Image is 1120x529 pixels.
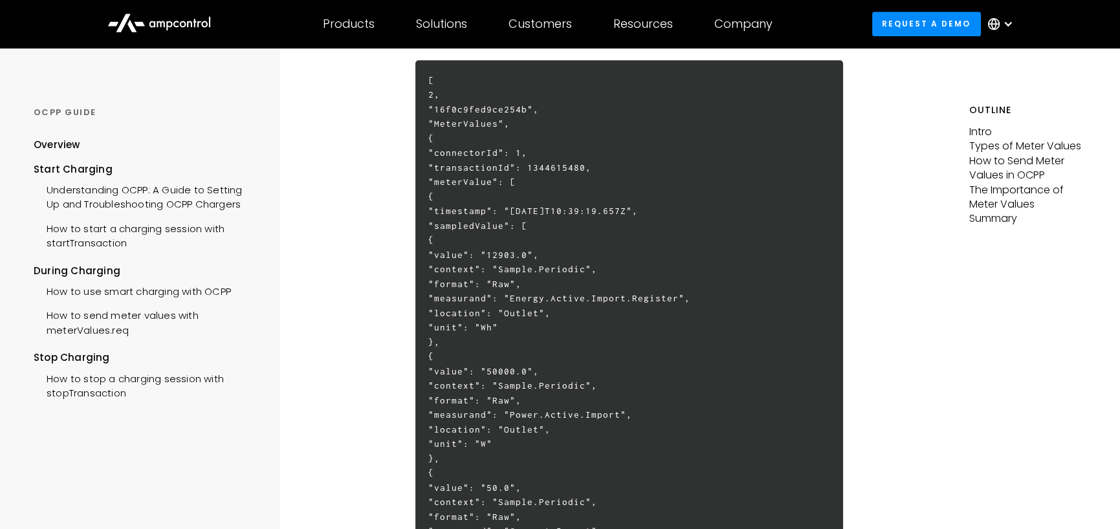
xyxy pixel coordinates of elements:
[34,177,258,215] a: Understanding OCPP: A Guide to Setting Up and Troubleshooting OCPP Chargers
[969,103,1086,117] h5: Outline
[613,17,673,31] div: Resources
[34,138,80,152] div: Overview
[34,302,258,341] a: How to send meter values with meterValues.req
[509,17,572,31] div: Customers
[34,138,80,162] a: Overview
[34,162,258,177] div: Start Charging
[714,17,773,31] div: Company
[969,183,1086,212] p: The Importance of Meter Values
[323,17,375,31] div: Products
[969,211,1086,226] p: Summary
[34,215,258,254] a: How to start a charging session with startTransaction
[969,125,1086,139] p: Intro
[34,278,231,302] a: How to use smart charging with OCPP
[416,17,467,31] div: Solutions
[34,264,258,278] div: During Charging
[969,154,1086,183] p: How to Send Meter Values in OCPP
[34,107,258,118] div: OCPP GUIDE
[34,351,258,365] div: Stop Charging
[969,139,1086,153] p: Types of Meter Values
[872,12,981,36] a: Request a demo
[34,365,258,404] a: How to stop a charging session with stopTransaction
